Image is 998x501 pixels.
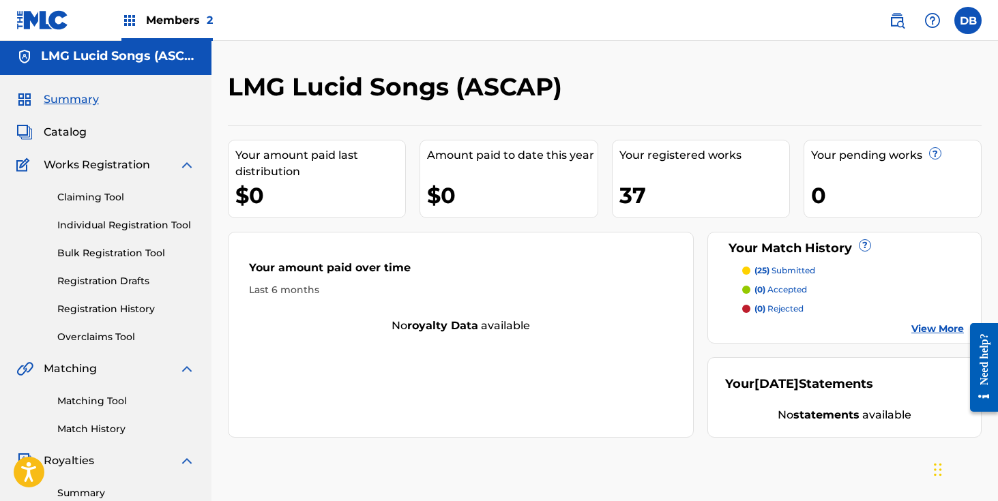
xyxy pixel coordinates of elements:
img: Summary [16,91,33,108]
span: Royalties [44,453,94,469]
span: 2 [207,14,213,27]
span: Matching [44,361,97,377]
div: No available [229,318,693,334]
span: ? [930,148,941,159]
a: CatalogCatalog [16,124,87,140]
img: expand [179,453,195,469]
h2: LMG Lucid Songs (ASCAP) [228,72,569,102]
a: Matching Tool [57,394,195,408]
div: Drag [934,449,942,490]
a: Overclaims Tool [57,330,195,344]
div: Your registered works [619,147,789,164]
span: (0) [754,284,765,294]
h5: LMG Lucid Songs (ASCAP) [41,48,195,64]
div: Last 6 months [249,283,673,297]
span: Catalog [44,124,87,140]
img: Works Registration [16,157,34,173]
div: Your pending works [811,147,981,164]
a: Registration Drafts [57,274,195,288]
span: ? [860,240,870,251]
img: Royalties [16,453,33,469]
div: Your Match History [725,239,964,258]
p: submitted [754,264,815,277]
a: Registration History [57,302,195,316]
a: (0) rejected [742,303,964,315]
a: Public Search [883,7,911,34]
p: accepted [754,284,807,296]
span: Works Registration [44,157,150,173]
a: Bulk Registration Tool [57,246,195,260]
div: User Menu [954,7,982,34]
a: (0) accepted [742,284,964,296]
div: Help [919,7,946,34]
a: Individual Registration Tool [57,218,195,232]
img: MLC Logo [16,10,69,30]
a: Match History [57,422,195,436]
div: Your Statements [725,375,873,393]
strong: royalty data [407,319,478,332]
div: $0 [427,180,597,211]
a: (25) submitted [742,264,964,277]
img: Matching [16,361,33,377]
span: (0) [754,303,765,314]
img: Catalog [16,124,33,140]
iframe: Resource Center [960,313,998,423]
span: [DATE] [754,376,799,391]
div: Your amount paid last distribution [235,147,405,180]
img: Top Rightsholders [121,12,138,29]
img: Accounts [16,48,33,65]
a: Summary [57,486,195,500]
p: rejected [754,303,804,315]
a: SummarySummary [16,91,99,108]
img: search [889,12,905,29]
img: help [924,12,941,29]
div: 0 [811,180,981,211]
span: Summary [44,91,99,108]
a: Claiming Tool [57,190,195,204]
div: $0 [235,180,405,211]
div: 37 [619,180,789,211]
div: Your amount paid over time [249,260,673,283]
strong: statements [793,408,860,421]
a: View More [911,322,964,336]
div: Amount paid to date this year [427,147,597,164]
iframe: Chat Widget [930,436,998,501]
div: No available [725,407,964,423]
img: expand [179,361,195,377]
span: (25) [754,265,769,275]
span: Members [146,12,213,28]
img: expand [179,157,195,173]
